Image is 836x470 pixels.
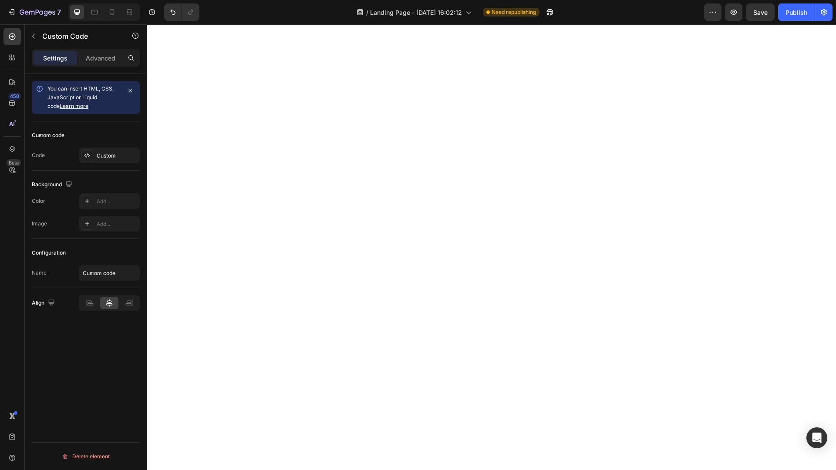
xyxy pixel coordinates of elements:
[32,269,47,277] div: Name
[97,198,138,205] div: Add...
[753,9,768,16] span: Save
[366,8,368,17] span: /
[147,24,836,470] iframe: Design area
[97,220,138,228] div: Add...
[32,249,66,257] div: Configuration
[47,85,114,109] span: You can insert HTML, CSS, JavaScript or Liquid code
[370,8,462,17] span: Landing Page - [DATE] 16:02:12
[164,3,199,21] div: Undo/Redo
[492,8,536,16] span: Need republishing
[86,54,115,63] p: Advanced
[43,54,67,63] p: Settings
[32,131,64,139] div: Custom code
[32,151,45,159] div: Code
[806,427,827,448] div: Open Intercom Messenger
[60,103,88,109] a: Learn more
[778,3,815,21] button: Publish
[32,450,140,463] button: Delete element
[746,3,775,21] button: Save
[42,31,116,41] p: Custom Code
[32,220,47,228] div: Image
[57,7,61,17] p: 7
[3,3,65,21] button: 7
[7,159,21,166] div: Beta
[32,179,74,191] div: Background
[32,197,45,205] div: Color
[8,93,21,100] div: 450
[785,8,807,17] div: Publish
[62,451,110,462] div: Delete element
[97,152,138,160] div: Custom
[32,297,57,309] div: Align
